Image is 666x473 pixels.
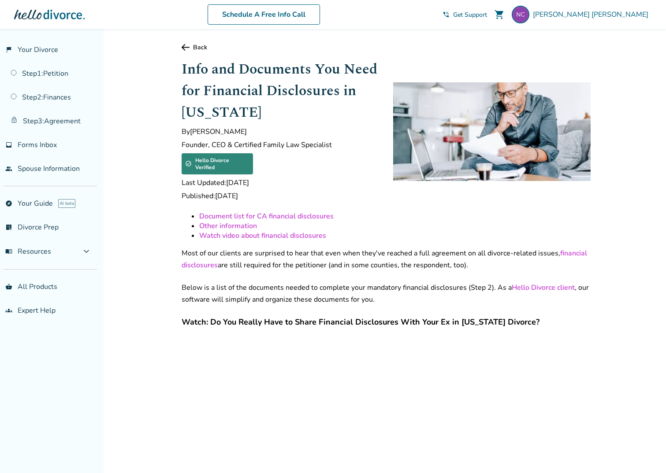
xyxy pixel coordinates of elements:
a: Other information [199,221,257,231]
p: Below is a list of the documents needed to complete your mandatory financial disclosures (Step 2)... [182,282,591,306]
img: ncc2609@comcast.net [512,6,529,23]
a: Hello Divorce client [512,283,575,292]
h1: Info and Documents You Need for Financial Disclosures in [US_STATE] [182,59,379,123]
span: explore [5,200,12,207]
iframe: Chat Widget [622,431,666,473]
span: [PERSON_NAME] [PERSON_NAME] [533,10,652,19]
span: Last Updated: [DATE] [182,178,379,188]
span: groups [5,307,12,314]
span: phone_in_talk [443,11,450,18]
a: phone_in_talkGet Support [443,11,487,19]
span: Forms Inbox [18,140,57,150]
p: Most of our clients are surprised to hear that even when they've reached a full agreement on all ... [182,248,591,271]
span: Published: [DATE] [182,191,379,201]
div: Hello Divorce Verified [182,153,253,174]
span: list_alt_check [5,224,12,231]
span: inbox [5,141,12,148]
iframe: Do You Really Have to Share Financial Disclosures With Your Ex in California Divorce? [263,328,510,466]
span: expand_more [81,246,92,257]
span: Resources [5,247,51,256]
span: flag_2 [5,46,12,53]
span: shopping_cart [494,9,505,20]
span: By [PERSON_NAME] [182,127,379,137]
span: people [5,165,12,172]
span: menu_book [5,248,12,255]
a: Watch video about financial disclosures [199,231,326,240]
a: Back [182,43,591,52]
span: Get Support [453,11,487,19]
a: Document list for CA financial disclosures [199,211,334,221]
h4: Watch: Do You Really Have to Share Financial Disclosures With Your Ex in [US_STATE] Divorce? [182,316,591,328]
a: Schedule A Free Info Call [208,4,320,25]
span: shopping_basket [5,283,12,290]
img: man reading a document at his desk [393,82,591,181]
span: Founder, CEO & Certified Family Law Specialist [182,140,379,150]
span: AI beta [58,199,75,208]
